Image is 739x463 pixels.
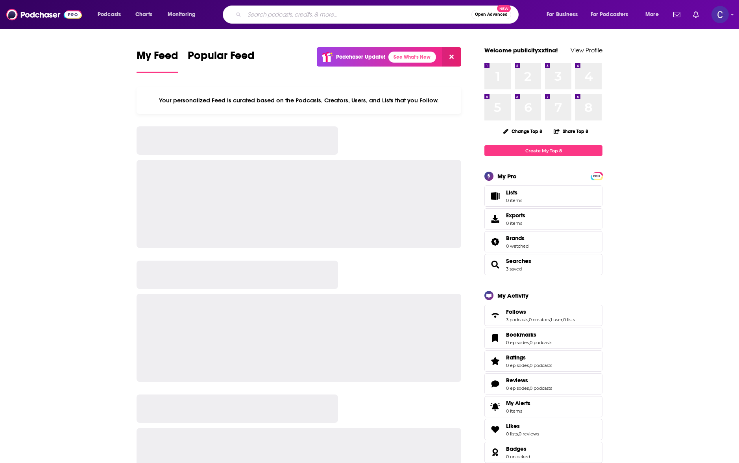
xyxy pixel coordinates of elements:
[506,331,552,338] a: Bookmarks
[690,8,702,21] a: Show notifications dropdown
[230,6,526,24] div: Search podcasts, credits, & more...
[530,385,552,391] a: 0 podcasts
[475,13,508,17] span: Open Advanced
[506,363,529,368] a: 0 episodes
[487,259,503,270] a: Searches
[484,305,602,326] span: Follows
[506,354,526,361] span: Ratings
[506,400,530,407] span: My Alerts
[529,363,530,368] span: ,
[487,333,503,344] a: Bookmarks
[506,243,528,249] a: 0 watched
[92,8,131,21] button: open menu
[506,445,527,452] span: Badges
[550,317,551,322] span: ,
[506,377,528,384] span: Reviews
[137,49,178,67] span: My Feed
[244,8,471,21] input: Search podcasts, credits, & more...
[188,49,255,73] a: Popular Feed
[506,257,531,265] a: Searches
[591,9,628,20] span: For Podcasters
[484,442,602,463] span: Badges
[135,9,152,20] span: Charts
[506,340,529,345] a: 0 episodes
[519,431,539,437] a: 0 reviews
[506,422,539,430] a: Likes
[506,317,528,322] a: 3 podcasts
[506,189,517,196] span: Lists
[506,377,552,384] a: Reviews
[506,212,525,219] span: Exports
[563,317,575,322] a: 0 lists
[506,454,530,459] a: 0 unlocked
[553,124,589,139] button: Share Top 8
[711,6,729,23] span: Logged in as publicityxxtina
[388,52,436,63] a: See What's New
[506,308,575,315] a: Follows
[497,5,511,12] span: New
[487,310,503,321] a: Follows
[645,9,659,20] span: More
[471,10,511,19] button: Open AdvancedNew
[529,385,530,391] span: ,
[506,385,529,391] a: 0 episodes
[484,46,558,54] a: Welcome publicityxxtina!
[506,308,526,315] span: Follows
[551,317,562,322] a: 1 user
[487,447,503,458] a: Badges
[592,173,601,179] a: PRO
[137,87,461,114] div: Your personalized Feed is curated based on the Podcasts, Creators, Users, and Lists that you Follow.
[484,373,602,394] span: Reviews
[528,317,529,322] span: ,
[506,266,522,272] a: 3 saved
[484,145,602,156] a: Create My Top 8
[484,419,602,440] span: Likes
[530,363,552,368] a: 0 podcasts
[497,172,517,180] div: My Pro
[498,126,547,136] button: Change Top 8
[541,8,588,21] button: open menu
[670,8,684,21] a: Show notifications dropdown
[518,431,519,437] span: ,
[487,236,503,247] a: Brands
[6,7,82,22] img: Podchaser - Follow, Share and Rate Podcasts
[487,424,503,435] a: Likes
[711,6,729,23] img: User Profile
[487,213,503,224] span: Exports
[487,191,503,202] span: Lists
[497,292,528,299] div: My Activity
[529,317,550,322] a: 0 creators
[506,189,522,196] span: Lists
[487,401,503,412] span: My Alerts
[506,431,518,437] a: 0 lists
[484,208,602,230] a: Exports
[487,378,503,389] a: Reviews
[130,8,157,21] a: Charts
[487,356,503,367] a: Ratings
[336,54,385,60] p: Podchaser Update!
[506,408,530,414] span: 0 items
[137,49,178,73] a: My Feed
[506,198,522,203] span: 0 items
[506,445,530,452] a: Badges
[162,8,206,21] button: open menu
[547,9,578,20] span: For Business
[571,46,602,54] a: View Profile
[98,9,121,20] span: Podcasts
[484,231,602,252] span: Brands
[586,8,640,21] button: open menu
[506,354,552,361] a: Ratings
[506,235,528,242] a: Brands
[506,220,525,226] span: 0 items
[506,422,520,430] span: Likes
[168,9,196,20] span: Monitoring
[484,396,602,417] a: My Alerts
[529,340,530,345] span: ,
[484,185,602,207] a: Lists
